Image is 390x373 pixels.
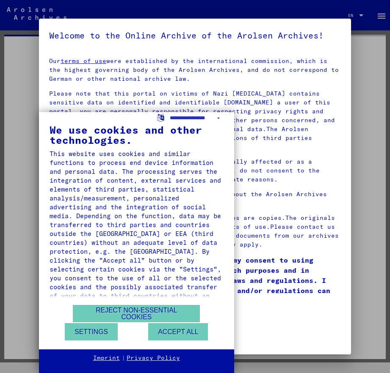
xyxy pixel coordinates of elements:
[73,305,200,322] button: Reject non-essential cookies
[50,149,224,309] div: This website uses cookies and similar functions to process end device information and personal da...
[148,323,208,340] button: Accept all
[93,354,120,362] a: Imprint
[65,323,118,340] button: Settings
[50,125,224,145] div: We use cookies and other technologies.
[127,354,180,362] a: Privacy Policy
